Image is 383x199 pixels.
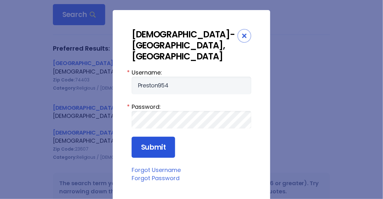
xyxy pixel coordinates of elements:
[132,102,251,111] label: Password:
[237,29,251,43] div: Close
[132,174,180,182] a: Forgot Password
[132,68,251,77] label: Username:
[132,166,181,174] a: Forgot Username
[132,29,237,62] div: [DEMOGRAPHIC_DATA]-[GEOGRAPHIC_DATA], [GEOGRAPHIC_DATA]
[132,137,175,158] input: Submit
